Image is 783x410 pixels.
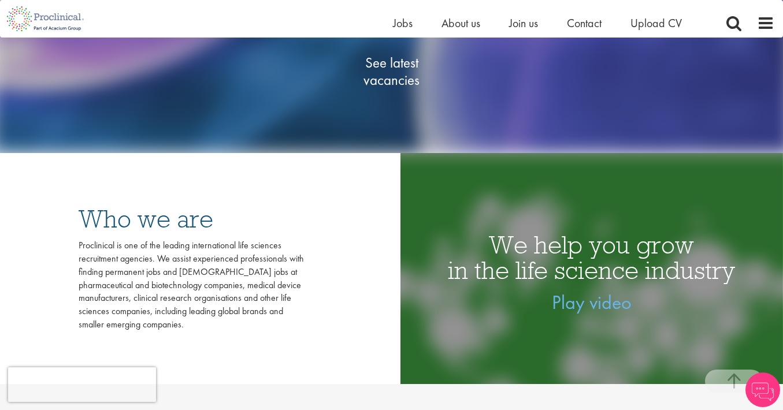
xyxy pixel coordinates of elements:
a: Upload CV [630,16,682,31]
h3: Who we are [79,206,304,232]
img: Chatbot [745,372,780,407]
a: About us [441,16,480,31]
a: See latestvacancies [334,8,450,135]
span: See latest vacancies [334,54,450,88]
a: Join us [509,16,538,31]
iframe: reCAPTCHA [8,367,156,402]
a: Contact [567,16,602,31]
div: Proclinical is one of the leading international life sciences recruitment agencies. We assist exp... [79,239,304,331]
a: Jobs [393,16,413,31]
a: Play video [552,290,632,315]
